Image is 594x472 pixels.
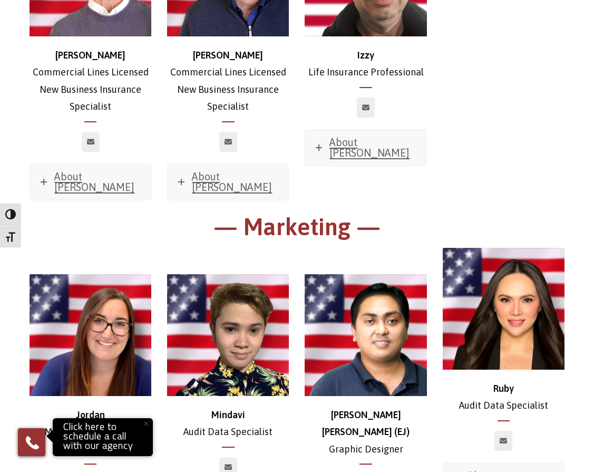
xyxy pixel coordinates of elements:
span: About [PERSON_NAME] [192,170,272,193]
strong: Izzy [357,50,374,61]
p: Audit Data Specialist [443,380,564,415]
img: EJ_headshot_500x500 [305,274,426,396]
p: Click here to schedule a call with our agency [55,421,150,454]
img: Ruby Barrica_500x500 [443,248,564,370]
p: Commercial Lines Licensed New Business Insurance Specialist [167,47,289,115]
a: About [PERSON_NAME] [305,130,426,166]
p: Commercial Lines Licensed New Business Insurance Specialist [30,47,151,115]
a: About [PERSON_NAME] [30,164,151,200]
img: Jordan_500x500 [30,274,151,396]
span: About [PERSON_NAME] [329,136,410,159]
p: Life Insurance Professional [305,47,426,81]
button: Close [134,412,158,435]
p: Graphic Designer [305,407,426,458]
strong: [PERSON_NAME] [PERSON_NAME] (EJ) [322,409,410,437]
img: Phone icon [24,434,41,451]
img: Mindavi_headshot_500x500 [167,274,289,396]
strong: [PERSON_NAME] [55,50,125,61]
strong: Ruby [493,383,514,394]
p: Audit Data Specialist [167,407,289,441]
strong: [PERSON_NAME] [193,50,263,61]
span: About [PERSON_NAME] [54,170,134,193]
p: Marketing & Analytics Leader [30,407,151,458]
h1: — Marketing — [30,211,564,248]
strong: Jordan [76,409,105,420]
strong: Mindavi [211,409,245,420]
a: About [PERSON_NAME] [168,164,288,200]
